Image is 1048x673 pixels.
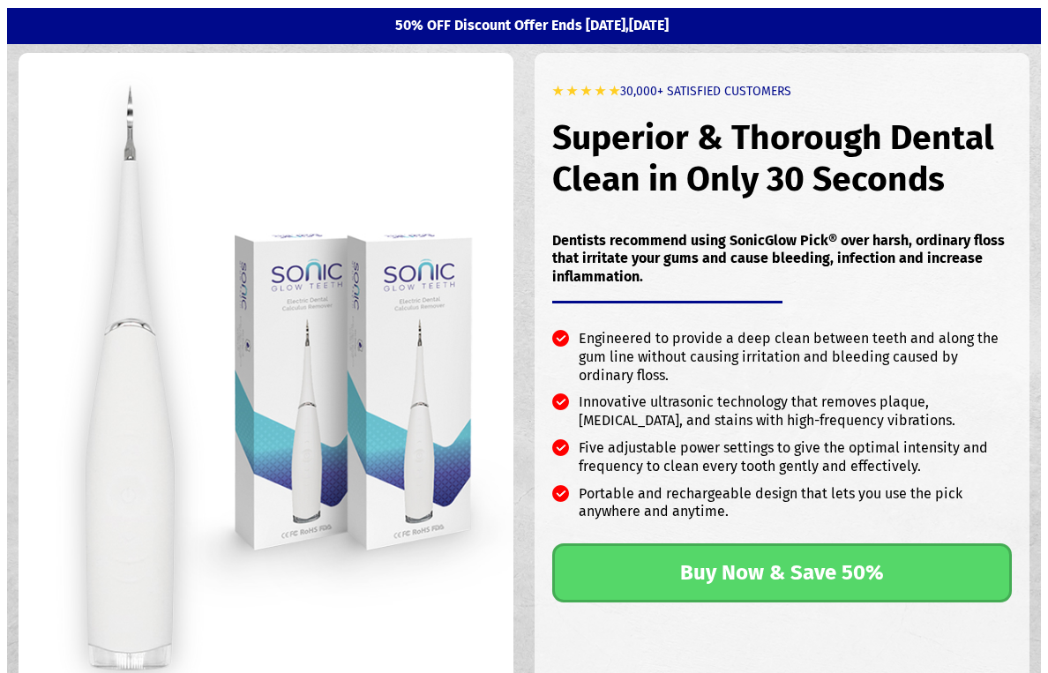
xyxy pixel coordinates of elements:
[552,66,1013,100] h6: 30,000+ SATISFIED CUSTOMERS
[16,17,1048,35] p: 50% OFF Discount Offer Ends [DATE],
[552,393,1013,439] li: Innovative ultrasonic technology that removes plaque, [MEDICAL_DATA], and stains with high-freque...
[552,439,1013,485] li: Five adjustable power settings to give the optimal intensity and frequency to clean every tooth g...
[552,485,1013,531] li: Portable and rechargeable design that lets you use the pick anywhere and anytime.
[629,17,669,34] b: [DATE]
[552,232,1013,287] p: Dentists recommend using SonicGlow Pick® over harsh, ordinary floss that irritate your gums and c...
[552,330,1013,393] li: Engineered to provide a deep clean between teeth and along the gum line without causing irritatio...
[552,100,1013,218] h1: Superior & Thorough Dental Clean in Only 30 Seconds
[552,84,620,99] b: ★ ★ ★ ★ ★
[552,543,1013,602] a: Buy Now & Save 50%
